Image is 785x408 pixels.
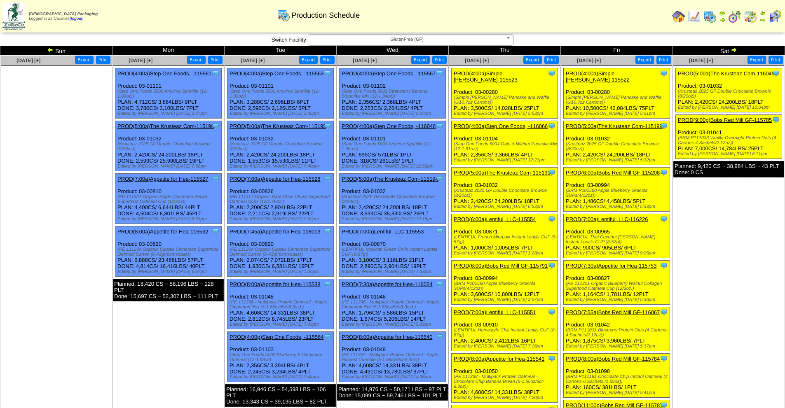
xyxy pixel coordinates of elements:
[548,168,556,177] img: Tooltip
[117,269,221,274] div: Edited by [PERSON_NAME] [DATE] 6:37pm
[230,111,333,116] div: Edited by [PERSON_NAME] [DATE] 2:46pm
[211,227,220,235] img: Tooltip
[29,12,98,21] span: Logged in as Caceves
[673,161,784,177] div: Planned: 9,420 CS ~ 38,984 LBS ~ 43 PLT Done: 0 CS
[117,247,221,257] div: (PE 111334 Organic Classic Cinnamon Superfood Oatmeal Carton (6-43g)(6crtn/case))
[227,279,334,329] div: Product: 03-01048 PLAN: 4,608CS / 14,331LBS / 38PLT DONE: 2,812CS / 8,745LBS / 23PLT
[452,68,558,119] div: Product: 03-00280 PLAN: 3,500CS / 14,028LBS / 25PLT
[323,227,332,235] img: Tooltip
[566,344,670,349] div: Edited by [PERSON_NAME] [DATE] 5:37pm
[566,235,670,245] div: (LENTIFUL Thai Coconut [PERSON_NAME] Instant Lentils CUP (8-57g))
[769,56,783,64] button: Print
[719,10,726,16] img: arrowleft.gif
[187,56,206,64] button: Export
[230,142,333,152] div: (Krusteaz 2025 GF Double Chocolate Brownie (8/20oz))
[566,390,670,395] div: Edited by [PERSON_NAME] [DATE] 5:41pm
[689,58,713,63] span: [DATE] [+]
[660,354,668,363] img: Tooltip
[523,56,542,64] button: Export
[211,122,220,130] img: Tooltip
[113,279,224,301] div: Planned: 18,420 CS ~ 58,196 LBS ~ 128 PLT Done: 15,697 CS ~ 52,307 LBS ~ 111 PLT
[566,374,670,384] div: (BRM P111181 Chocolate Chip Instant Oatmeal (4 Cartons-6 Sachets /1.59oz))
[548,215,556,223] img: Tooltip
[115,174,222,224] div: Product: 03-00810 PLAN: 4,400CS / 6,644LBS / 44PLT DONE: 4,504CS / 6,801LBS / 45PLT
[454,356,544,362] a: PROD(8:00a)Appetite for Hea-115541
[227,68,334,119] div: Product: 03-01101 PLAN: 3,288CS / 2,696LBS / 6PLT DONE: 2,592CS / 2,126LBS / 5PLT
[719,16,726,23] img: arrowright.gif
[115,226,222,277] div: Product: 03-00820 PLAN: 6,888CS / 23,488LBS / 57PLT DONE: 4,814CS / 16,416LBS / 40PLT
[436,227,444,235] img: Tooltip
[660,122,668,130] img: Tooltip
[688,10,701,23] img: line_graph.gif
[566,328,670,338] div: (BRM P111031 Blueberry Protein Oats (4 Cartons-4 Sachets/2.12oz))
[323,280,332,288] img: Tooltip
[703,10,717,23] img: calendarprod.gif
[566,188,670,198] div: (BRM P101560 Apple Blueberry Granola SUPs(4/12oz))
[342,281,432,287] a: PROD(7:30a)Appetite for Hea-116054
[454,251,558,256] div: Edited by [PERSON_NAME] [DATE] 1:28pm
[75,56,94,64] button: Export
[211,69,220,77] img: Tooltip
[454,297,558,302] div: Edited by [PERSON_NAME] [DATE] 2:57pm
[342,217,445,221] div: Edited by [PERSON_NAME] [DATE] 12:18pm
[230,194,333,204] div: (PE 111317 Organic Dark Choc Chunk Superfood Oatmeal Cups (12/1.76oz))
[342,123,436,129] a: PROD(4:00a)Step One Foods, -116046
[117,123,214,129] a: PROD(5:00a)The Krusteaz Com-115196
[436,280,444,288] img: Tooltip
[342,142,445,152] div: (Step One Foods 5001 Anytime Sprinkle (12-1.09oz))
[678,70,775,77] a: PROD(5:00a)The Krusteaz Com-116045
[436,69,444,77] img: Tooltip
[676,68,782,112] div: Product: 03-01032 PLAN: 2,420CS / 24,200LBS / 18PLT
[454,281,558,291] div: (BRM P101560 Apple Blueberry Granola SUPs(4/12oz))
[454,70,518,83] a: PROD(4:00a)Simple [PERSON_NAME]-115523
[230,228,320,235] a: PROD(7:45a)Appetite for Hea-116013
[230,247,333,257] div: (PE 111334 Organic Classic Cinnamon Superfood Oatmeal Carton (6-43g)(6crtn/case))
[299,56,318,64] button: Export
[323,122,332,130] img: Tooltip
[564,168,670,212] div: Product: 03-00994 PLAN: 1,486CS / 4,458LBS / 5PLT
[340,332,446,382] div: Product: 03-01049 PLAN: 4,608CS / 14,331LBS / 38PLT DONE: 4,431CS / 13,780LBS / 37PLT
[230,70,323,77] a: PROD(4:00a)Step One Foods, -115563
[230,352,333,362] div: (Step One Foods 5003 Blueberry & Cinnamon Oatmeal (12-1.59oz)
[117,111,221,116] div: Edited by [PERSON_NAME] [DATE] 3:47pm
[566,356,660,362] a: PROD(8:00a)Bobs Red Mill GF-115784
[454,216,536,222] a: PROD(6:00a)Lentiful, LLC-115554
[454,158,558,163] div: Edited by [PERSON_NAME] [DATE] 12:21pm
[564,354,670,398] div: Product: 03-01098 PLAN: 160CS / 381LBS / 1PLT
[115,121,222,171] div: Product: 03-01032 PLAN: 2,420CS / 24,200LBS / 18PLT DONE: 2,599CS / 25,990LBS / 19PLT
[748,56,766,64] button: Export
[230,176,320,182] a: PROD(7:00a)Appetite for Hea-115528
[16,58,40,63] span: [DATE] [+]
[452,261,558,305] div: Product: 03-00994 PLAN: 3,600CS / 10,800LBS / 12PLT
[564,121,670,165] div: Product: 03-01032 PLAN: 2,420CS / 24,200LBS / 18PLT
[117,217,221,221] div: Edited by [PERSON_NAME] [DATE] 8:01pm
[548,261,556,270] img: Tooltip
[436,333,444,341] img: Tooltip
[353,58,377,63] span: [DATE] [+]
[323,175,332,183] img: Tooltip
[660,168,668,177] img: Tooltip
[454,170,551,176] a: PROD(5:00a)The Krusteaz Com-115193
[312,35,503,44] span: GlutenFree (GF)
[70,16,84,21] a: (logout)
[660,215,668,223] img: Tooltip
[2,2,25,30] img: zoroco-logo-small.webp
[230,300,333,310] div: (PE 111336 - Multipack Protein Oatmeal - Maple Cinnamon Roll (5-1.66oz/6ct-8.3oz) )
[340,121,446,171] div: Product: 03-01101 PLAN: 696CS / 571LBS / 1PLT DONE: 318CS / 261LBS / 1PLT
[660,69,668,77] img: Tooltip
[564,68,670,119] div: Product: 03-00280 PLAN: 10,500CS / 42,084LBS / 75PLT
[566,95,670,105] div: (Simple [PERSON_NAME] Pancake and Waffle (6/10.7oz Cartons))
[342,111,445,116] div: Edited by [PERSON_NAME] [DATE] 5:37pm
[454,374,558,389] div: (PE 111338 - Multipack Protein Oatmeal - Chocolate Chip Banana Bread (5-1.66oz/6ct-8.3oz))
[323,333,332,341] img: Tooltip
[566,158,670,163] div: Edited by [PERSON_NAME] [DATE] 5:32pm
[436,122,444,130] img: Tooltip
[227,332,334,382] div: Product: 03-01103 PLAN: 2,356CS / 3,394LBS / 4PLT DONE: 2,245CS / 3,234LBS / 4PLT
[656,56,671,64] button: Print
[342,228,424,235] a: PROD(7:00a)Lentiful, LLC-115553
[230,334,323,340] a: PROD(4:00p)Step One Foods, -115564
[129,58,152,63] span: [DATE] [+]
[577,58,601,63] a: [DATE] [+]
[342,352,445,362] div: (PE 111337 - Multipack Protein Oatmeal - Apple Harvest Crumble (5-1.66oz/6ct-8.3oz))
[454,395,558,400] div: Edited by [PERSON_NAME] [DATE] 7:20pm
